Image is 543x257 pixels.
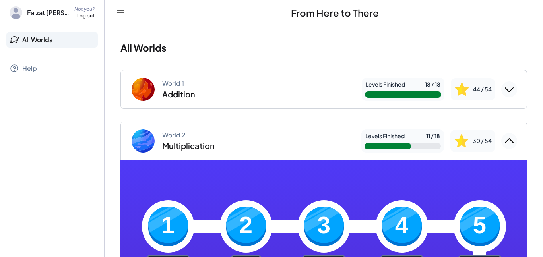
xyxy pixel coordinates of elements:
[460,207,500,246] img: svg%3e
[162,141,215,151] div: Multiplication
[304,207,344,246] img: svg%3e
[127,125,159,157] img: world_2-eo-U0P2v.svg
[501,81,517,97] button: Expand World 1
[27,8,70,17] span: Faizat [PERSON_NAME]
[162,79,184,87] div: World 1
[291,3,379,22] h1: From Here to There
[473,86,492,93] div: 44 / 54
[120,38,527,57] h2: All Worlds
[454,81,470,97] img: svg%3e
[501,133,517,149] button: Collapse World 2
[22,64,37,73] div: Help
[148,207,188,246] img: svg%3e
[127,73,159,105] img: world_1-Dr-aa4MT.svg
[162,131,186,139] div: World 2
[77,13,95,19] div: Log out
[22,35,52,44] div: All Worlds
[473,137,492,145] div: 30 / 54
[366,81,405,88] div: Levels Finished
[74,6,95,13] div: Not you?
[365,133,405,140] div: Levels Finished
[454,133,469,149] img: svg%3e
[226,207,266,246] img: svg%3e
[425,81,440,88] div: 18 / 18
[382,207,422,246] img: svg%3e
[162,89,195,99] div: Addition
[426,133,440,140] div: 11 / 18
